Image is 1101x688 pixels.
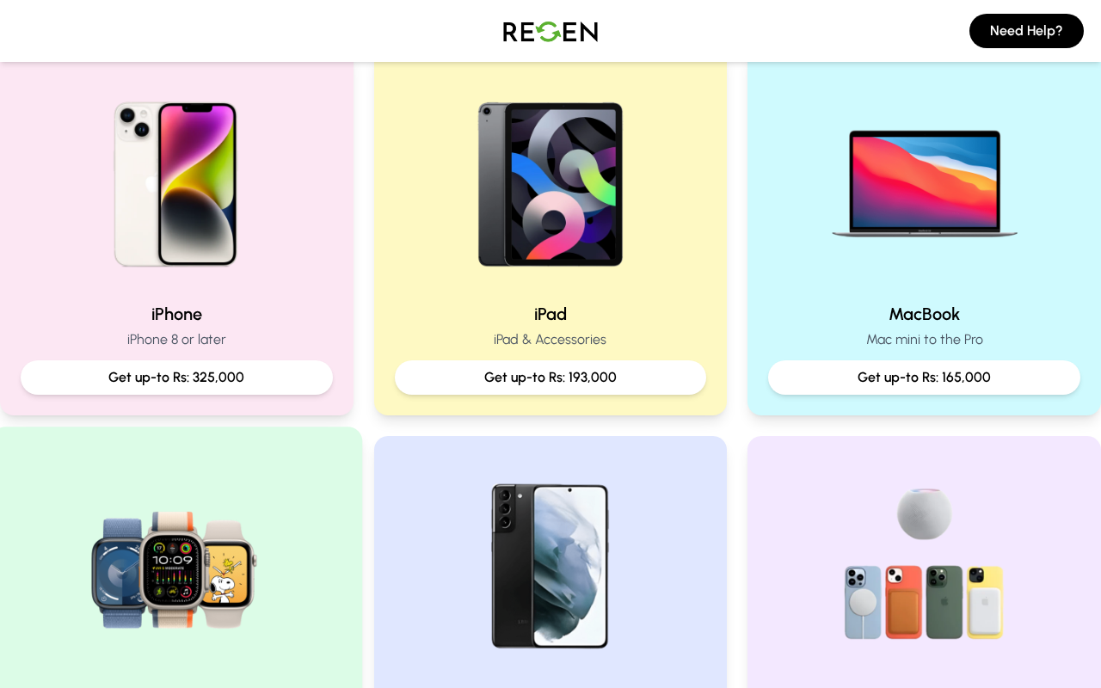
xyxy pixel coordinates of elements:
[782,367,1067,388] p: Get up-to Rs: 165,000
[440,457,661,677] img: Samsung
[815,457,1035,677] img: Accessories
[61,449,292,680] img: Watch
[395,329,707,350] p: iPad & Accessories
[768,329,1080,350] p: Mac mini to the Pro
[21,302,333,326] h2: iPhone
[21,329,333,350] p: iPhone 8 or later
[815,68,1035,288] img: MacBook
[969,14,1084,48] button: Need Help?
[409,367,693,388] p: Get up-to Rs: 193,000
[490,7,611,55] img: Logo
[395,302,707,326] h2: iPad
[440,68,661,288] img: iPad
[34,367,319,388] p: Get up-to Rs: 325,000
[66,68,286,288] img: iPhone
[768,302,1080,326] h2: MacBook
